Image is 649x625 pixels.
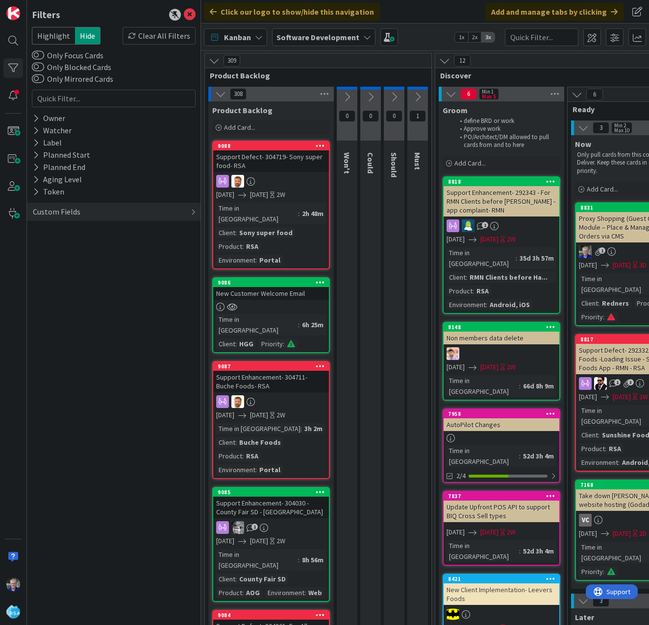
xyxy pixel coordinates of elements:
[455,32,468,42] span: 1x
[505,28,578,46] input: Quick Filter...
[579,529,597,539] span: [DATE]
[216,464,255,475] div: Environment
[521,546,556,556] div: 52d 3h 4m
[444,332,559,344] div: Non members data delete
[444,186,559,216] div: Support Enhancement- 292343 - For RMN Clients before [PERSON_NAME] - app complaint- RMN
[298,208,300,219] span: :
[448,410,559,417] div: 7958
[218,363,329,370] div: 9087
[444,583,559,605] div: New Client Implementation- Leevers Foods
[242,241,244,252] span: :
[466,272,467,283] span: :
[242,587,244,598] span: :
[276,32,359,42] b: Software Development
[482,89,494,94] div: Min 1
[444,323,559,332] div: 8148
[216,410,234,420] span: [DATE]
[579,514,592,527] div: VC
[213,150,329,172] div: Support Defect- 304719- Sony super food- RSA
[485,3,624,21] div: Add and manage tabs by clicking
[237,338,256,349] div: HGG
[480,362,499,372] span: [DATE]
[32,49,103,61] label: Only Focus Cards
[618,457,620,468] span: :
[603,312,604,322] span: :
[224,123,255,132] span: Add Card...
[444,219,559,232] div: RD
[447,286,473,296] div: Product
[448,178,559,185] div: 8818
[409,110,426,122] span: 1
[519,381,521,391] span: :
[447,608,459,621] img: AC
[216,203,298,224] div: Time in [GEOGRAPHIC_DATA]
[447,234,465,244] span: [DATE]
[213,287,329,300] div: New Customer Welcome Email
[519,546,521,556] span: :
[257,464,283,475] div: Portal
[251,524,258,530] span: 1
[575,612,594,622] span: Later
[639,529,647,539] div: 2D
[486,299,487,310] span: :
[462,219,474,232] img: RD
[242,451,244,461] span: :
[467,272,550,283] div: RMN Clients before Ha...
[487,299,532,310] div: Android, iOS
[213,362,329,392] div: 9087Support Enhancement- 304711- Buche Foods- RSA
[306,587,324,598] div: Web
[444,409,559,418] div: 7958
[579,430,598,440] div: Client
[447,375,519,397] div: Time in [GEOGRAPHIC_DATA]
[482,222,488,228] span: 1
[444,575,559,583] div: 8421
[213,371,329,392] div: Support Enhancement- 304711- Buche Foods- RSA
[244,587,262,598] div: AOG
[32,161,86,173] div: Planned End
[444,177,559,216] div: 8818Support Enhancement- 292343 - For RMN Clients before [PERSON_NAME] - app complaint- RMN
[579,443,605,454] div: Product
[443,409,560,483] a: 7958AutoPilot ChangesTime in [GEOGRAPHIC_DATA]:52d 3h 4m2/4
[454,159,486,168] span: Add Card...
[231,521,244,534] img: KS
[250,190,268,200] span: [DATE]
[587,185,618,193] span: Add Card...
[276,410,285,420] div: 2W
[386,110,402,122] span: 0
[32,186,65,198] div: Token
[32,173,83,186] div: Aging Level
[235,574,237,584] span: :
[237,437,283,448] div: Buche Foods
[218,612,329,619] div: 9084
[598,430,599,440] span: :
[593,122,609,134] span: 3
[32,62,44,72] button: Only Blocked Cards
[468,32,481,42] span: 2x
[342,152,352,174] span: Won't
[6,605,20,619] img: avatar
[6,577,20,591] img: RT
[216,314,298,336] div: Time in [GEOGRAPHIC_DATA]
[460,88,477,100] span: 6
[244,241,261,252] div: RSA
[244,451,261,461] div: RSA
[21,1,45,13] span: Support
[32,74,44,84] button: Only Mirrored Cards
[300,423,302,434] span: :
[594,377,607,390] img: AC
[507,362,516,372] div: 2W
[454,117,559,125] li: define BRD or work
[579,245,592,258] img: RT
[216,190,234,200] span: [DATE]
[362,110,379,122] span: 0
[507,234,516,244] div: 2W
[579,312,603,322] div: Priority
[516,253,517,264] span: :
[447,362,465,372] span: [DATE]
[216,227,235,238] div: Client
[443,176,560,314] a: 8818Support Enhancement- 292343 - For RMN Clients before [PERSON_NAME] - app complaint- RMNRD[DAT...
[213,395,329,408] div: AS
[448,493,559,500] div: 7837
[216,587,242,598] div: Product
[593,595,609,607] span: 3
